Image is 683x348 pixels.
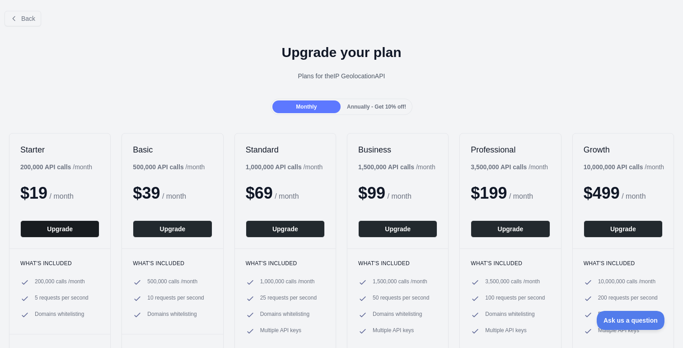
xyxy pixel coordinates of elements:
b: 10,000,000 API calls [584,163,643,171]
span: $ 499 [584,184,620,202]
span: $ 69 [246,184,273,202]
span: $ 99 [358,184,385,202]
b: 3,500,000 API calls [471,163,527,171]
h2: Professional [471,144,550,155]
h2: Standard [246,144,325,155]
div: / month [358,162,435,172]
div: / month [246,162,323,172]
h2: Business [358,144,437,155]
iframe: Toggle Customer Support [597,311,665,330]
b: 1,500,000 API calls [358,163,414,171]
b: 1,000,000 API calls [246,163,302,171]
span: $ 199 [471,184,507,202]
div: / month [471,162,548,172]
div: / month [584,162,664,172]
h2: Growth [584,144,663,155]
